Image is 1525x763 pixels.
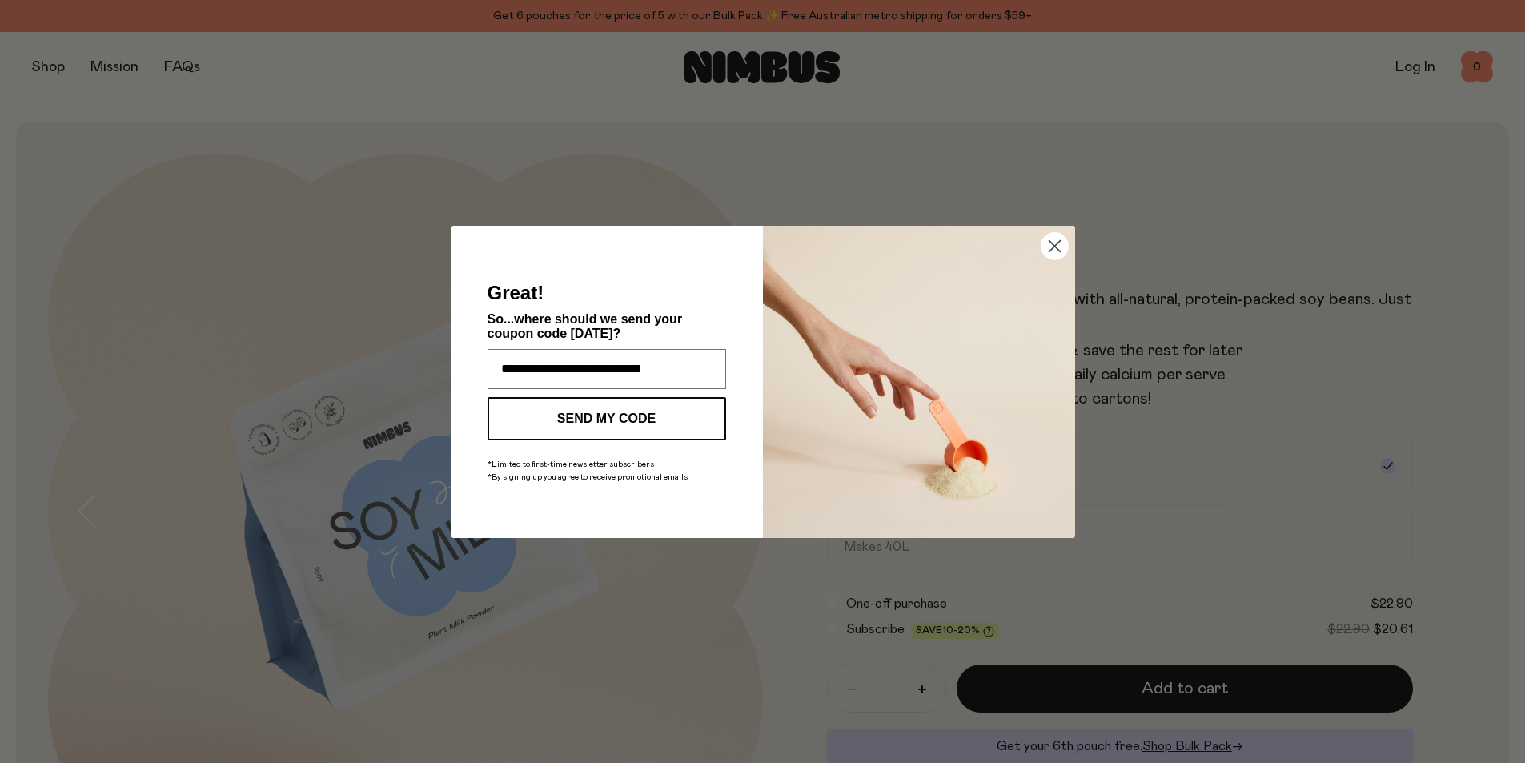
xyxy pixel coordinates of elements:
span: *By signing up you agree to receive promotional emails [488,473,688,481]
button: SEND MY CODE [488,397,726,440]
button: Close dialog [1041,232,1069,260]
input: Enter your email address [488,349,726,389]
img: c0d45117-8e62-4a02-9742-374a5db49d45.jpeg [763,226,1075,538]
span: Great! [488,282,544,303]
span: *Limited to first-time newsletter subscribers [488,460,654,468]
span: So...where should we send your coupon code [DATE]? [488,312,683,340]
